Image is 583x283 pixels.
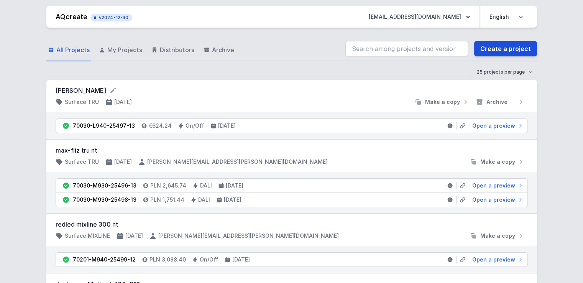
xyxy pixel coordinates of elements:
[56,220,528,229] h3: redled mixline 300 nt
[158,232,339,240] h4: [PERSON_NAME][EMAIL_ADDRESS][PERSON_NAME][DOMAIN_NAME]
[107,45,142,54] span: My Projects
[232,256,250,263] h4: [DATE]
[200,256,218,263] h4: On/Off
[466,232,528,240] button: Make a copy
[149,256,186,263] h4: PLN 3,088.40
[224,196,241,204] h4: [DATE]
[345,41,468,56] input: Search among projects and versions...
[73,256,136,263] div: 70201-M940-25499-12
[473,98,528,106] button: Archive
[480,158,515,166] span: Make a copy
[149,122,172,130] h4: €624.24
[114,98,132,106] h4: [DATE]
[114,158,132,166] h4: [DATE]
[147,158,328,166] h4: [PERSON_NAME][EMAIL_ADDRESS][PERSON_NAME][DOMAIN_NAME]
[472,122,515,130] span: Open a preview
[46,39,91,61] a: All Projects
[56,45,90,54] span: All Projects
[486,98,507,106] span: Archive
[160,45,194,54] span: Distributors
[150,196,184,204] h4: PLN 1,751.44
[472,256,515,263] span: Open a preview
[73,182,136,189] div: 70030-M930-25496-13
[65,232,110,240] h4: Surface MIXLINE
[425,98,460,106] span: Make a copy
[198,196,210,204] h4: DALI
[200,182,212,189] h4: DALI
[202,39,236,61] a: Archive
[125,232,143,240] h4: [DATE]
[469,256,524,263] a: Open a preview
[97,39,144,61] a: My Projects
[411,98,473,106] button: Make a copy
[65,158,99,166] h4: Surface TRU
[474,41,537,56] a: Create a project
[90,12,132,21] button: v2024-12-30
[212,45,234,54] span: Archive
[218,122,236,130] h4: [DATE]
[466,158,528,166] button: Make a copy
[480,232,515,240] span: Make a copy
[109,87,117,94] button: Rename project
[472,182,515,189] span: Open a preview
[73,122,135,130] div: 70030-L940-25497-13
[469,196,524,204] a: Open a preview
[469,182,524,189] a: Open a preview
[226,182,243,189] h4: [DATE]
[94,15,128,21] span: v2024-12-30
[186,122,204,130] h4: On/Off
[150,182,186,189] h4: PLN 2,645.74
[56,146,528,155] h3: max-fliz tru nt
[469,122,524,130] a: Open a preview
[56,86,528,95] form: [PERSON_NAME]
[363,10,476,24] button: [EMAIL_ADDRESS][DOMAIN_NAME]
[150,39,196,61] a: Distributors
[65,98,99,106] h4: Surface TRU
[485,10,528,24] select: Choose language
[73,196,136,204] div: 70030-M930-25498-13
[56,13,87,21] a: AQcreate
[472,196,515,204] span: Open a preview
